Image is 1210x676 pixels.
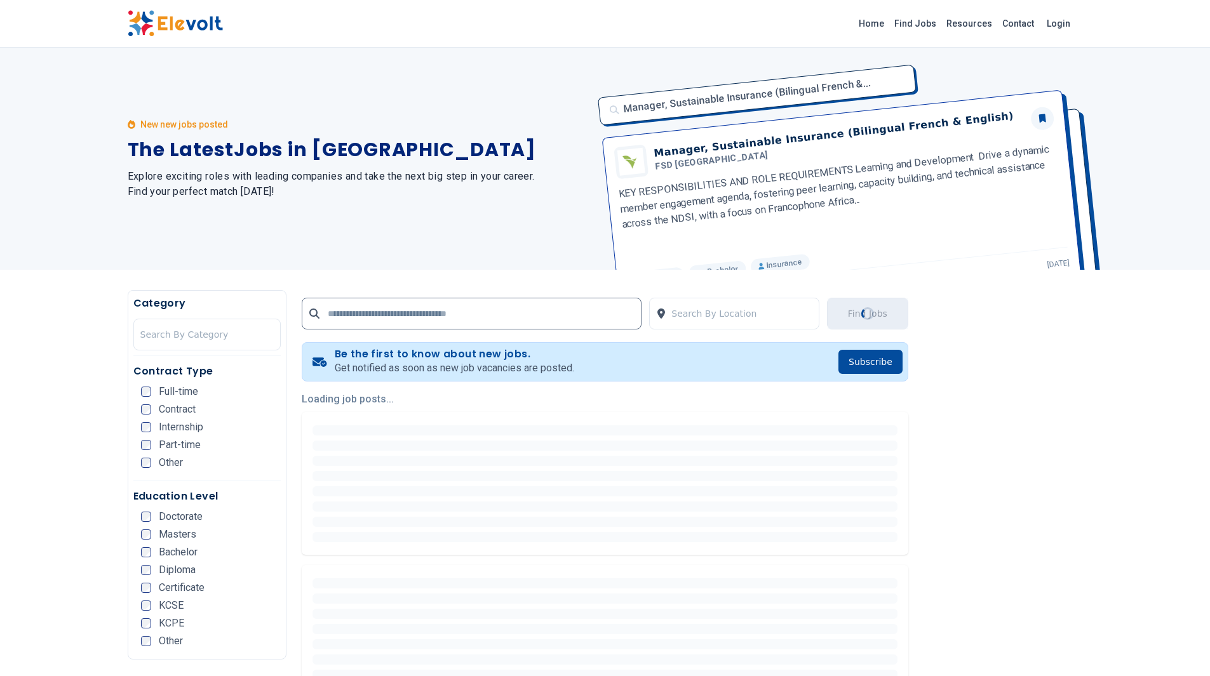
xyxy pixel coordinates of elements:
h2: Explore exciting roles with leading companies and take the next big step in your career. Find you... [128,169,590,199]
input: Doctorate [141,512,151,522]
input: Contract [141,404,151,414]
input: Internship [141,422,151,432]
span: Diploma [159,565,196,575]
span: Internship [159,422,203,432]
p: Get notified as soon as new job vacancies are posted. [335,361,574,376]
span: Contract [159,404,196,414]
h5: Contract Type [133,364,281,379]
span: KCSE [159,600,184,611]
h5: Education Level [133,489,281,504]
img: Elevolt [128,10,223,37]
input: Full-time [141,387,151,397]
a: Home [854,13,889,34]
h1: The Latest Jobs in [GEOGRAPHIC_DATA] [128,138,590,161]
input: Part-time [141,440,151,450]
p: New new jobs posted [140,118,228,131]
span: Other [159,636,183,646]
a: Login [1039,11,1078,36]
input: KCSE [141,600,151,611]
h5: Category [133,296,281,311]
p: Loading job posts... [302,392,908,407]
span: Part-time [159,440,201,450]
input: Certificate [141,583,151,593]
a: Find Jobs [889,13,941,34]
span: KCPE [159,618,184,628]
span: Doctorate [159,512,203,522]
button: Subscribe [838,350,903,374]
button: Find JobsLoading... [827,298,908,329]
input: Masters [141,529,151,540]
span: Full-time [159,387,198,397]
h4: Be the first to know about new jobs. [335,348,574,361]
input: Bachelor [141,547,151,557]
input: KCPE [141,618,151,628]
span: Certificate [159,583,205,593]
input: Other [141,636,151,646]
input: Other [141,458,151,468]
span: Masters [159,529,196,540]
a: Contact [997,13,1039,34]
span: Bachelor [159,547,198,557]
span: Other [159,458,183,468]
div: Loading... [860,306,875,321]
input: Diploma [141,565,151,575]
iframe: Chat Widget [1146,615,1210,676]
a: Resources [941,13,997,34]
